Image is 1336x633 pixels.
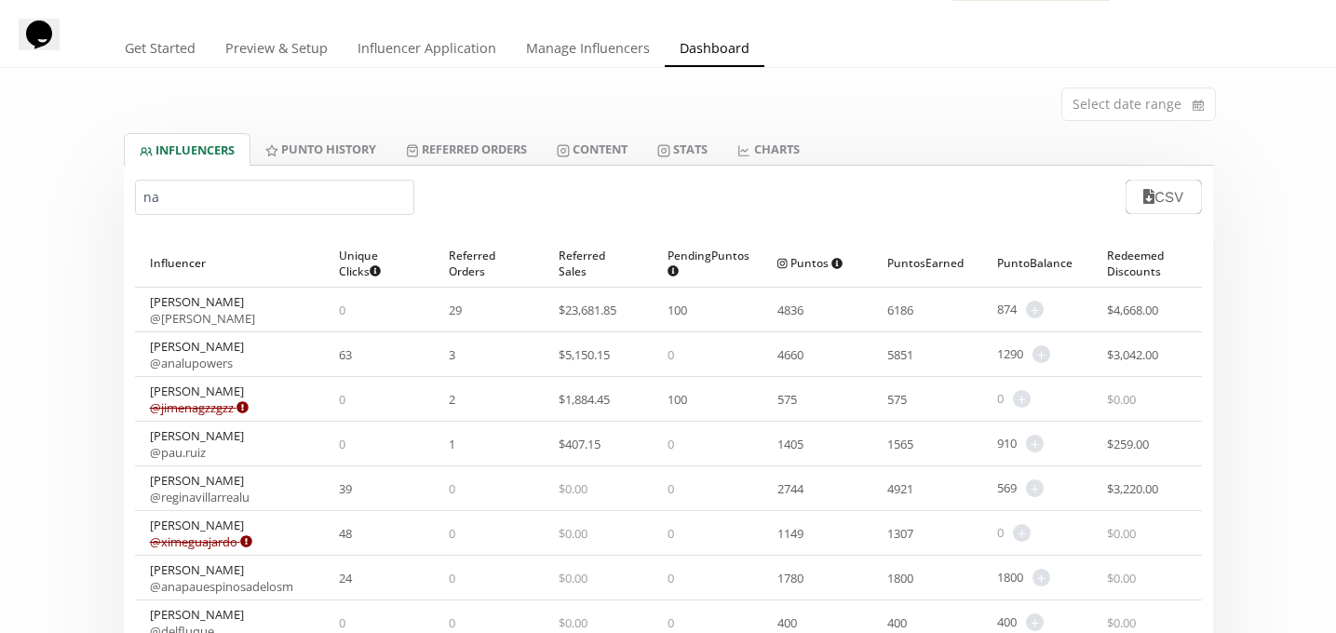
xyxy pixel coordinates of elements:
span: $ 1,884.45 [559,391,610,408]
span: 575 [887,391,907,408]
span: 0 [339,436,345,452]
span: 569 [997,479,1017,497]
div: Redeemed Discounts [1107,239,1187,287]
span: 0 [668,570,674,586]
span: 0 [449,614,455,631]
span: 0 [668,480,674,497]
div: [PERSON_NAME] [150,383,249,416]
span: + [1032,345,1050,363]
a: Stats [642,133,722,165]
div: Influencer [150,239,310,287]
div: [PERSON_NAME] [150,561,293,595]
span: 1 [449,436,455,452]
span: 4660 [777,346,803,363]
div: [PERSON_NAME] [150,472,250,505]
span: 1149 [777,525,803,542]
a: INFLUENCERS [124,133,250,166]
input: Search by name or handle... [135,180,414,215]
span: Pending Puntos [668,248,749,279]
span: $ 4,668.00 [1107,302,1158,318]
span: $ 0.00 [1107,391,1136,408]
span: + [1026,301,1044,318]
span: $ 3,042.00 [1107,346,1158,363]
a: @[PERSON_NAME] [150,310,255,327]
span: $ 259.00 [1107,436,1149,452]
a: Manage Influencers [511,32,665,69]
svg: calendar [1193,96,1204,114]
span: 1290 [997,345,1023,363]
span: $ 3,220.00 [1107,480,1158,497]
span: 0 [668,436,674,452]
div: [PERSON_NAME] [150,338,244,371]
div: Referred Sales [559,239,639,287]
iframe: chat widget [19,19,78,74]
a: Dashboard [665,32,764,69]
span: + [1026,435,1044,452]
a: CHARTS [722,133,814,165]
div: Punto Balance [997,239,1077,287]
span: $ 0.00 [559,570,587,586]
span: 0 [339,391,345,408]
span: 0 [668,614,674,631]
span: Unique Clicks [339,248,404,279]
span: + [1032,569,1050,586]
span: 0 [449,525,455,542]
a: Referred Orders [391,133,542,165]
span: 910 [997,435,1017,452]
span: 0 [997,524,1004,542]
a: @reginavillarrealu [150,489,250,505]
span: 0 [668,525,674,542]
div: Puntos Earned [887,239,967,287]
span: $ 0.00 [559,480,587,497]
span: 48 [339,525,352,542]
span: + [1013,390,1031,408]
span: 1565 [887,436,913,452]
span: 5851 [887,346,913,363]
span: 24 [339,570,352,586]
a: Content [542,133,642,165]
span: $ 23,681.85 [559,302,616,318]
span: 1307 [887,525,913,542]
span: 1780 [777,570,803,586]
span: 1800 [997,569,1023,586]
div: [PERSON_NAME] [150,427,244,461]
span: Puntos [777,255,843,271]
span: 29 [449,302,462,318]
span: 0 [668,346,674,363]
span: 3 [449,346,455,363]
span: 6186 [887,302,913,318]
div: [PERSON_NAME] [150,517,252,550]
button: CSV [1126,180,1201,214]
span: $ 0.00 [559,525,587,542]
span: 0 [339,302,345,318]
div: Referred Orders [449,239,529,287]
span: 63 [339,346,352,363]
a: Influencer Application [343,32,511,69]
span: 874 [997,301,1017,318]
span: $ 0.00 [559,614,587,631]
span: 0 [997,390,1004,408]
span: $ 0.00 [1107,570,1136,586]
a: @analupowers [150,355,233,371]
span: 400 [887,614,907,631]
span: + [1013,524,1031,542]
a: Get Started [110,32,210,69]
span: 0 [339,614,345,631]
span: 100 [668,391,687,408]
a: @pau.ruiz [150,444,206,461]
div: [PERSON_NAME] [150,293,255,327]
a: @ximeguajardo [150,533,252,550]
span: 1405 [777,436,803,452]
span: 0 [449,570,455,586]
span: $ 0.00 [1107,614,1136,631]
span: 1800 [887,570,913,586]
a: Punto HISTORY [250,133,391,165]
span: 2744 [777,480,803,497]
a: Preview & Setup [210,32,343,69]
span: 4836 [777,302,803,318]
span: $ 5,150.15 [559,346,610,363]
a: @jimenagzzgzz [150,399,249,416]
span: 575 [777,391,797,408]
span: 400 [777,614,797,631]
span: 4921 [887,480,913,497]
